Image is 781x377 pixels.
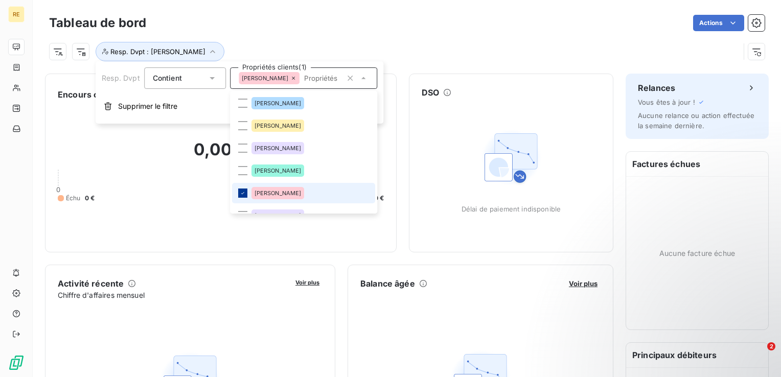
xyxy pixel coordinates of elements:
span: [PERSON_NAME] [255,213,302,219]
span: Supprimer le filtre [118,101,177,111]
span: Chiffre d'affaires mensuel [58,290,288,300]
h6: Activité récente [58,277,124,290]
h6: Relances [638,82,675,94]
h2: 0,00 € [58,139,384,170]
span: [PERSON_NAME] [255,100,302,106]
span: Contient [153,74,182,82]
span: Aucune facture échue [659,248,735,258]
span: 0 € [374,194,384,203]
span: Resp. Dvpt : [PERSON_NAME] [110,48,205,56]
h3: Tableau de bord [49,14,146,32]
iframe: Intercom live chat [746,342,771,367]
span: Aucune relance ou action effectuée la semaine dernière. [638,111,754,130]
span: 2 [767,342,775,350]
button: Resp. Dvpt : [PERSON_NAME] [96,42,224,61]
span: [PERSON_NAME] [255,168,302,174]
button: Supprimer le filtre [96,95,383,117]
span: Voir plus [569,279,598,288]
iframe: Intercom notifications message [577,278,781,349]
span: 0 [56,185,60,194]
h6: Factures échues [626,152,768,176]
span: [PERSON_NAME] [255,123,302,129]
img: Logo LeanPay [8,355,25,371]
span: 0 € [85,194,95,203]
span: Délai de paiement indisponible [462,205,561,213]
div: RE [8,6,25,22]
button: Actions [693,15,744,31]
span: Échu [66,194,81,203]
span: [PERSON_NAME] [255,145,302,151]
h6: Balance âgée [360,277,415,290]
button: Voir plus [566,279,601,288]
h6: Principaux débiteurs [626,343,768,367]
span: Vous êtes à jour ! [638,98,695,106]
span: [PERSON_NAME] [242,75,289,81]
span: Resp. Dvpt [102,74,140,82]
h6: DSO [422,86,439,99]
span: [PERSON_NAME] [255,190,302,196]
img: Empty state [478,125,544,191]
h6: Encours client [58,88,116,101]
input: Propriétés clients [300,74,342,83]
button: Voir plus [292,277,323,287]
span: Voir plus [295,279,319,286]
